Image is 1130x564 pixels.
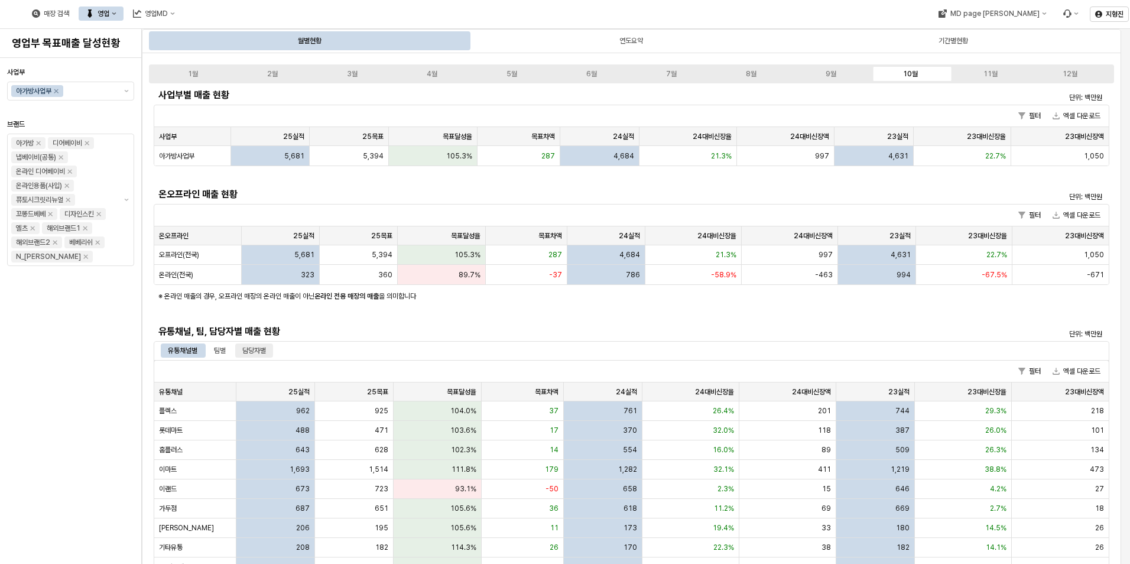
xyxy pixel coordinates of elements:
button: 영업 [79,7,124,21]
span: 사업부 [159,132,177,141]
span: 홈플러스 [159,445,183,455]
span: 182 [897,543,910,552]
span: 36 [549,504,558,513]
span: 208 [296,543,310,552]
span: 24대비신장액 [794,231,833,241]
div: 퓨토시크릿리뉴얼 [16,194,63,206]
span: 1,514 [369,465,388,474]
span: 플렉스 [159,406,177,416]
span: 24실적 [619,231,640,241]
span: 25실적 [293,231,314,241]
span: 목표차액 [535,387,558,397]
span: 411 [818,465,831,474]
span: 360 [378,270,392,280]
button: 매장 검색 [25,7,76,21]
div: Remove N_이야이야오 [83,254,88,259]
span: 2.7% [990,504,1006,513]
span: 323 [301,270,314,280]
span: 17 [550,426,558,435]
div: 꼬똥드베베 [16,208,46,220]
span: 370 [623,426,637,435]
div: 온라인용품(사입) [16,180,62,192]
span: 22.7% [986,250,1007,260]
span: 24실적 [616,387,637,397]
span: 218 [1091,406,1104,416]
span: 24대비신장율 [695,387,734,397]
div: 담당자별 [235,343,273,358]
div: 5월 [506,70,517,78]
button: 제안 사항 표시 [119,82,134,100]
span: 가두점 [159,504,177,513]
label: 10월 [871,69,950,79]
span: 287 [541,151,555,161]
span: 오프라인(전국) [159,250,199,260]
p: 단위: 백만원 [878,329,1102,339]
div: 3월 [347,70,358,78]
span: 173 [624,523,637,533]
span: 4,684 [619,250,640,260]
span: 목표달성율 [443,132,472,141]
span: 25목표 [362,132,384,141]
span: 24대비신장액 [790,132,829,141]
div: Remove 퓨토시크릿리뉴얼 [66,197,70,202]
span: -671 [1087,270,1104,280]
button: 엑셀 다운로드 [1048,109,1105,123]
button: 엑셀 다운로드 [1048,364,1105,378]
span: 182 [375,543,388,552]
span: 387 [895,426,910,435]
div: 아가방 [16,137,34,149]
h5: 온오프라인 매출 현황 [158,189,866,200]
span: 26 [1095,543,1104,552]
h5: 유통채널, 팀, 담당자별 매출 현황 [158,326,866,338]
span: 643 [296,445,310,455]
label: 7월 [632,69,712,79]
span: 21.3% [711,151,732,161]
main: App Frame [142,29,1130,564]
span: 105.6% [450,504,476,513]
div: 팀별 [207,343,233,358]
span: 170 [624,543,637,552]
span: 1,693 [290,465,310,474]
span: 23대비신장율 [967,387,1006,397]
span: 105.6% [450,523,476,533]
span: 5,681 [284,151,304,161]
span: 26 [550,543,558,552]
strong: 온라인 전용 매장의 매출 [314,292,379,300]
span: 27 [1095,484,1104,494]
div: 영업MD [126,7,182,21]
span: 37 [549,406,558,416]
label: 4월 [392,69,472,79]
span: 4,631 [891,250,911,260]
span: 287 [548,250,562,260]
span: 기타유통 [159,543,183,552]
span: 723 [375,484,388,494]
div: 기간별현황 [939,34,968,48]
span: 473 [1090,465,1104,474]
div: Remove 디어베이비 [85,141,89,145]
div: 영업 [98,9,109,18]
div: 8월 [746,70,756,78]
button: MD page [PERSON_NAME] [931,7,1053,21]
span: 618 [624,504,637,513]
span: 5,681 [294,250,314,260]
div: Remove 아가방 [36,141,41,145]
span: 26.0% [985,426,1006,435]
div: 연도요약 [619,34,643,48]
p: 단위: 백만원 [878,92,1102,103]
span: 23실적 [887,132,908,141]
span: -463 [815,270,833,280]
span: 5,394 [372,250,392,260]
span: 89.7% [459,270,480,280]
button: 지형진 [1090,7,1129,22]
span: -58.9% [711,270,736,280]
span: 786 [626,270,640,280]
span: 24대비신장율 [693,132,732,141]
span: 16.0% [713,445,734,455]
span: 22.7% [985,151,1006,161]
div: MD page 이동 [931,7,1053,21]
span: 23실적 [888,387,910,397]
div: 기간별현황 [794,31,1113,50]
span: 이마트 [159,465,177,474]
span: 673 [296,484,310,494]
